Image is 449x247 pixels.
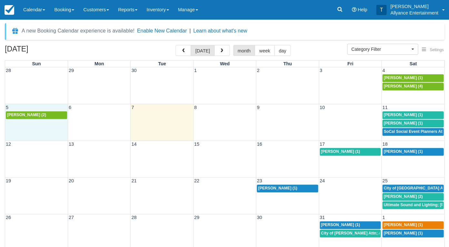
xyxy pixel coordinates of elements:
a: [PERSON_NAME] (1) [320,148,381,156]
a: [PERSON_NAME] (4) [382,83,444,90]
span: Help [357,7,367,12]
span: Tue [158,61,166,66]
span: [PERSON_NAME] (1) [321,223,360,227]
span: 18 [382,142,388,147]
span: 28 [5,68,12,73]
button: day [274,45,291,56]
span: 16 [256,142,263,147]
span: [PERSON_NAME] (1) [384,113,423,117]
span: [PERSON_NAME] (2) [384,194,423,199]
a: [PERSON_NAME] (2) [382,193,444,201]
span: 17 [319,142,325,147]
span: 2 [256,68,260,73]
button: [DATE] [191,45,214,56]
span: City of [PERSON_NAME] Attn; America [PERSON_NAME] (1) [321,231,434,235]
span: 20 [68,178,75,183]
span: 29 [194,215,200,220]
a: [PERSON_NAME] (2) [6,111,67,119]
a: [PERSON_NAME] (1) [382,111,444,119]
span: 21 [131,178,137,183]
span: 4 [382,68,385,73]
h2: [DATE] [5,45,86,57]
span: 7 [131,105,135,110]
span: 26 [5,215,12,220]
a: [PERSON_NAME] (1) [257,185,318,192]
span: 19 [5,178,12,183]
button: Settings [418,45,447,55]
span: [PERSON_NAME] (1) [384,121,423,125]
button: week [254,45,274,56]
span: [PERSON_NAME] (1) [384,231,423,235]
span: Settings [430,48,444,52]
span: 14 [131,142,137,147]
p: [PERSON_NAME] [390,3,438,10]
span: [PERSON_NAME] (1) [258,186,297,190]
button: month [233,45,255,56]
a: [PERSON_NAME] (1) [382,120,444,127]
span: 13 [68,142,75,147]
span: Wed [220,61,230,66]
span: 15 [194,142,200,147]
span: [PERSON_NAME] (4) [384,84,423,88]
span: 8 [194,105,197,110]
button: Enable New Calendar [137,28,187,34]
a: [PERSON_NAME] (1) [382,230,444,237]
span: 27 [68,215,75,220]
span: Sat [409,61,416,66]
a: SoCal Social Event Planners Attn; [PERSON_NAME] (2) [382,128,444,136]
span: 29 [68,68,75,73]
span: 12 [5,142,12,147]
a: [PERSON_NAME] (1) [382,221,444,229]
span: Fri [347,61,353,66]
span: 3 [319,68,323,73]
span: [PERSON_NAME] (1) [384,76,423,80]
a: [PERSON_NAME] (1) [320,221,381,229]
div: T [376,5,386,15]
span: 30 [256,215,263,220]
a: Learn about what's new [193,28,247,33]
span: [PERSON_NAME] (1) [384,149,423,154]
a: City of [PERSON_NAME] Attn; America [PERSON_NAME] (1) [320,230,381,237]
span: 9 [256,105,260,110]
span: [PERSON_NAME] (2) [7,113,46,117]
span: 11 [382,105,388,110]
span: 5 [5,105,9,110]
span: 6 [68,105,72,110]
span: 28 [131,215,137,220]
a: City of [GEOGRAPHIC_DATA] Attn; [PERSON_NAME] (2) [382,185,444,192]
span: 24 [319,178,325,183]
i: Help [352,7,356,12]
span: 31 [319,215,325,220]
span: 1 [382,215,385,220]
span: 30 [131,68,137,73]
span: | [189,28,191,33]
p: Allyance Entertainment [390,10,438,16]
span: 10 [319,105,325,110]
span: [PERSON_NAME] (1) [321,149,360,154]
a: [PERSON_NAME] (1) [382,74,444,82]
button: Category Filter [347,44,418,55]
span: [PERSON_NAME] (1) [384,223,423,227]
div: A new Booking Calendar experience is available! [22,27,135,35]
span: Sun [32,61,41,66]
span: Mon [95,61,104,66]
a: Ultimate Sound and Lighting; [PERSON_NAME] (1) [382,201,444,209]
span: 1 [194,68,197,73]
span: Category Filter [351,46,410,52]
img: checkfront-main-nav-mini-logo.png [5,5,14,15]
span: 23 [256,178,263,183]
span: Thu [283,61,292,66]
a: [PERSON_NAME] (1) [382,148,444,156]
span: 25 [382,178,388,183]
span: 22 [194,178,200,183]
